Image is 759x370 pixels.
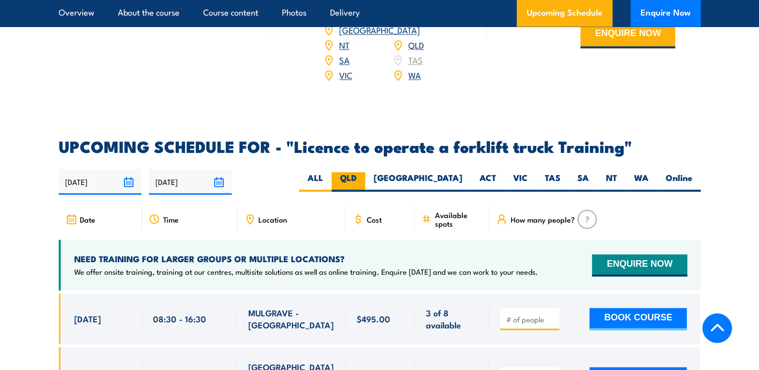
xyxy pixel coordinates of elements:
span: [DATE] [74,313,101,324]
h4: NEED TRAINING FOR LARGER GROUPS OR MULTIPLE LOCATIONS? [74,253,538,264]
a: NT [339,39,350,51]
label: SA [569,172,597,192]
label: [GEOGRAPHIC_DATA] [365,172,471,192]
label: ALL [299,172,332,192]
p: We offer onsite training, training at our centres, multisite solutions as well as online training... [74,267,538,277]
button: BOOK COURSE [589,308,687,330]
label: TAS [536,172,569,192]
label: QLD [332,172,365,192]
label: ACT [471,172,505,192]
span: Date [80,215,95,224]
label: NT [597,172,626,192]
input: To date [149,169,232,195]
input: From date [59,169,141,195]
button: ENQUIRE NOW [592,254,687,276]
span: $495.00 [357,313,390,324]
label: Online [657,172,701,192]
button: ENQUIRE NOW [580,21,675,48]
span: Time [163,215,179,224]
span: Available spots [434,211,482,228]
label: VIC [505,172,536,192]
input: # of people [506,314,556,324]
label: WA [626,172,657,192]
a: VIC [339,69,352,81]
a: WA [408,69,421,81]
a: QLD [408,39,424,51]
a: SA [339,54,350,66]
span: How many people? [510,215,574,224]
a: [GEOGRAPHIC_DATA] [339,24,420,36]
span: Location [258,215,287,224]
span: MULGRAVE - [GEOGRAPHIC_DATA] [248,307,335,330]
span: Cost [367,215,382,224]
span: 3 of 8 available [425,307,478,330]
span: 08:30 - 16:30 [153,313,206,324]
h2: UPCOMING SCHEDULE FOR - "Licence to operate a forklift truck Training" [59,139,701,153]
